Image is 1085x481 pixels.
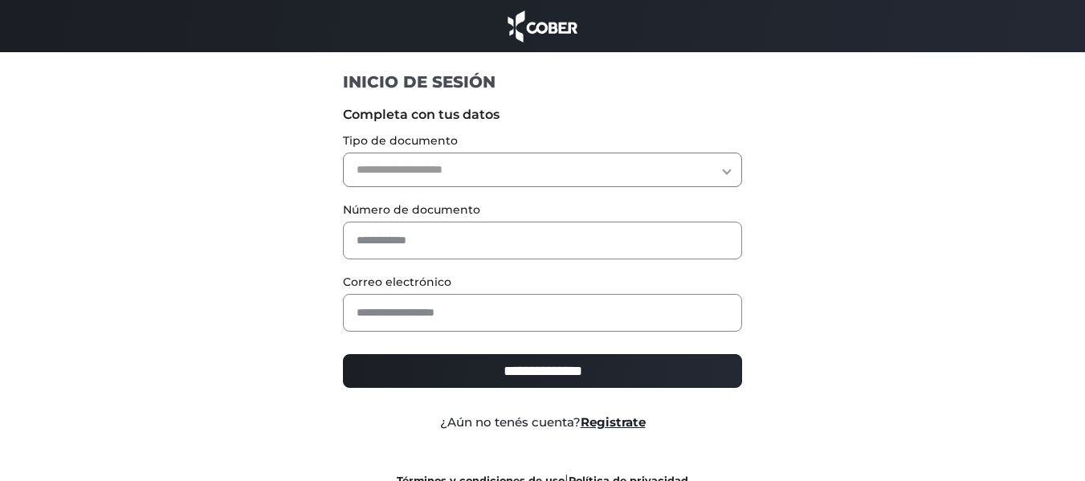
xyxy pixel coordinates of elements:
[581,414,646,430] a: Registrate
[343,274,742,291] label: Correo electrónico
[343,202,742,218] label: Número de documento
[331,414,754,432] div: ¿Aún no tenés cuenta?
[343,105,742,124] label: Completa con tus datos
[343,132,742,149] label: Tipo de documento
[504,8,582,44] img: cober_marca.png
[343,71,742,92] h1: INICIO DE SESIÓN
